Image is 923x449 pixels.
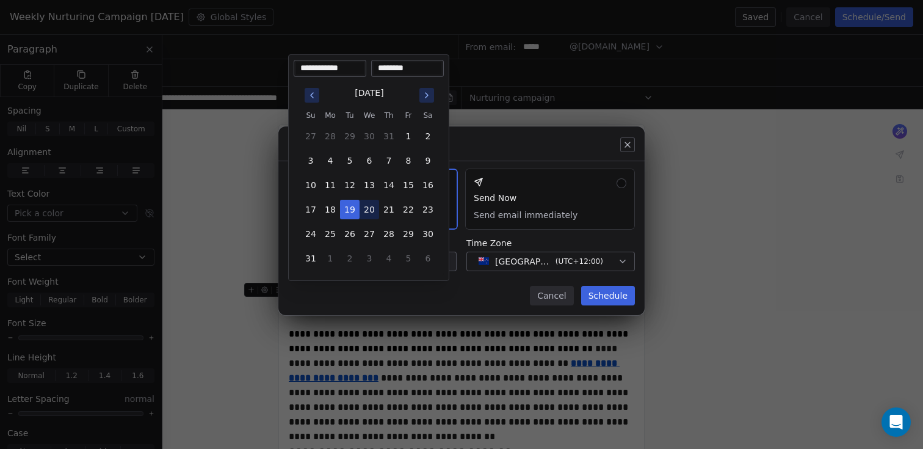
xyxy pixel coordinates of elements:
[418,87,435,104] button: Go to next month
[399,200,418,219] button: 22
[320,200,340,219] button: 18
[301,151,320,170] button: 3
[379,175,399,195] button: 14
[379,109,399,122] th: Thursday
[379,151,399,170] button: 7
[360,109,379,122] th: Wednesday
[320,175,340,195] button: 11
[303,87,320,104] button: Go to previous month
[320,151,340,170] button: 4
[340,224,360,244] button: 26
[340,200,360,219] button: 19
[301,200,320,219] button: 17
[360,249,379,268] button: 3
[399,249,418,268] button: 5
[340,175,360,195] button: 12
[418,151,438,170] button: 9
[320,249,340,268] button: 1
[301,224,320,244] button: 24
[399,126,418,146] button: 1
[418,224,438,244] button: 30
[340,249,360,268] button: 2
[418,249,438,268] button: 6
[399,109,418,122] th: Friday
[301,249,320,268] button: 31
[399,175,418,195] button: 15
[320,224,340,244] button: 25
[340,126,360,146] button: 29
[379,126,399,146] button: 31
[418,126,438,146] button: 2
[360,224,379,244] button: 27
[355,87,383,100] div: [DATE]
[418,175,438,195] button: 16
[301,126,320,146] button: 27
[360,151,379,170] button: 6
[360,175,379,195] button: 13
[301,175,320,195] button: 10
[360,126,379,146] button: 30
[418,200,438,219] button: 23
[379,200,399,219] button: 21
[379,224,399,244] button: 28
[399,224,418,244] button: 29
[320,126,340,146] button: 28
[320,109,340,122] th: Monday
[418,109,438,122] th: Saturday
[340,109,360,122] th: Tuesday
[360,200,379,219] button: 20
[379,249,399,268] button: 4
[340,151,360,170] button: 5
[399,151,418,170] button: 8
[301,109,320,122] th: Sunday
